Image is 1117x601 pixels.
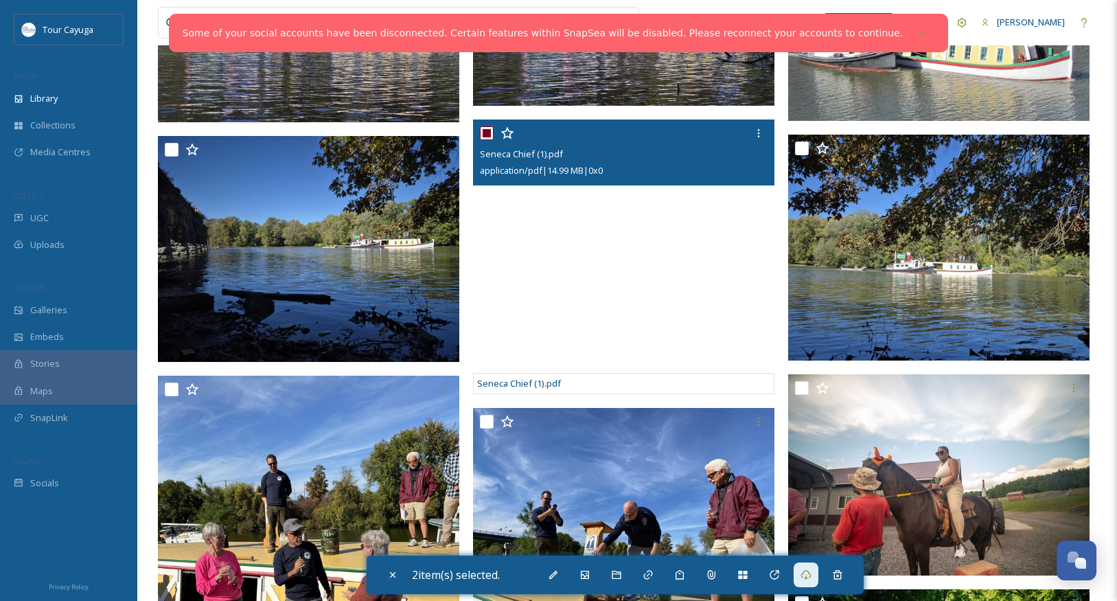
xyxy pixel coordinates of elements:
[14,455,41,466] span: SOCIALS
[30,385,53,398] span: Maps
[30,146,91,159] span: Media Centres
[190,8,527,38] input: Search your library
[997,16,1065,28] span: [PERSON_NAME]
[30,411,68,424] span: SnapLink
[825,13,893,32] a: What's New
[30,92,58,105] span: Library
[22,23,36,36] img: download.jpeg
[158,136,459,362] img: Seneca Chief (8).jpg
[30,357,60,370] span: Stories
[477,377,561,389] span: Seneca Chief (1).pdf
[480,164,603,177] span: application/pdf | 14.99 MB | 0 x 0
[183,26,903,41] a: Some of your social accounts have been disconnected. Certain features within SnapSea will be disa...
[30,212,49,225] span: UGC
[551,9,632,36] a: View all files
[14,190,43,201] span: COLLECT
[412,567,500,582] span: 2 item(s) selected.
[480,148,563,160] span: Seneca Chief (1).pdf
[788,374,1090,576] img: Black Travel Alliance (35).jpg
[14,71,38,81] span: MEDIA
[30,119,76,132] span: Collections
[974,9,1072,36] a: [PERSON_NAME]
[1057,541,1096,580] button: Open Chat
[30,477,59,490] span: Socials
[30,304,67,317] span: Galleries
[14,282,45,293] span: WIDGETS
[49,582,89,591] span: Privacy Policy
[30,330,64,343] span: Embeds
[30,238,65,251] span: Uploads
[788,135,1090,361] img: Seneca Chief (16).jpg
[43,23,93,36] span: Tour Cayuga
[49,578,89,594] a: Privacy Policy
